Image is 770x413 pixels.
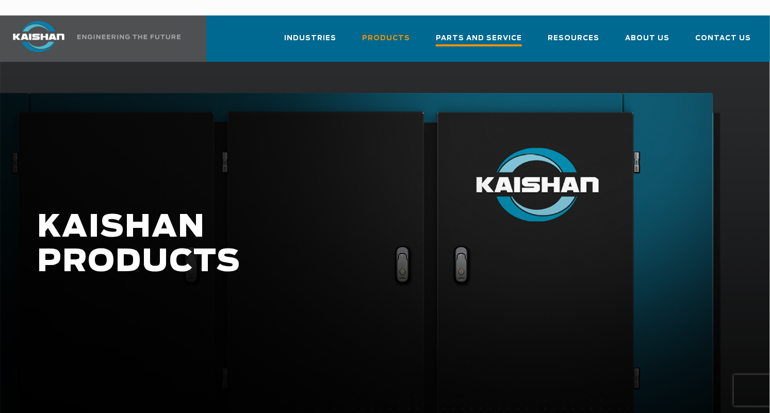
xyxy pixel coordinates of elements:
[695,32,751,44] span: Contact Us
[625,32,669,44] span: About Us
[436,25,522,62] a: Parts and Service
[284,32,336,44] span: Industries
[77,35,181,39] img: Engineering the future
[436,32,522,46] span: Parts and Service
[548,32,599,44] span: Resources
[548,25,599,60] a: Resources
[362,25,410,60] a: Products
[625,25,669,60] a: About Us
[37,210,615,279] h1: KAISHAN PRODUCTS
[284,25,336,60] a: Industries
[362,32,410,44] span: Products
[695,25,751,60] a: Contact Us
